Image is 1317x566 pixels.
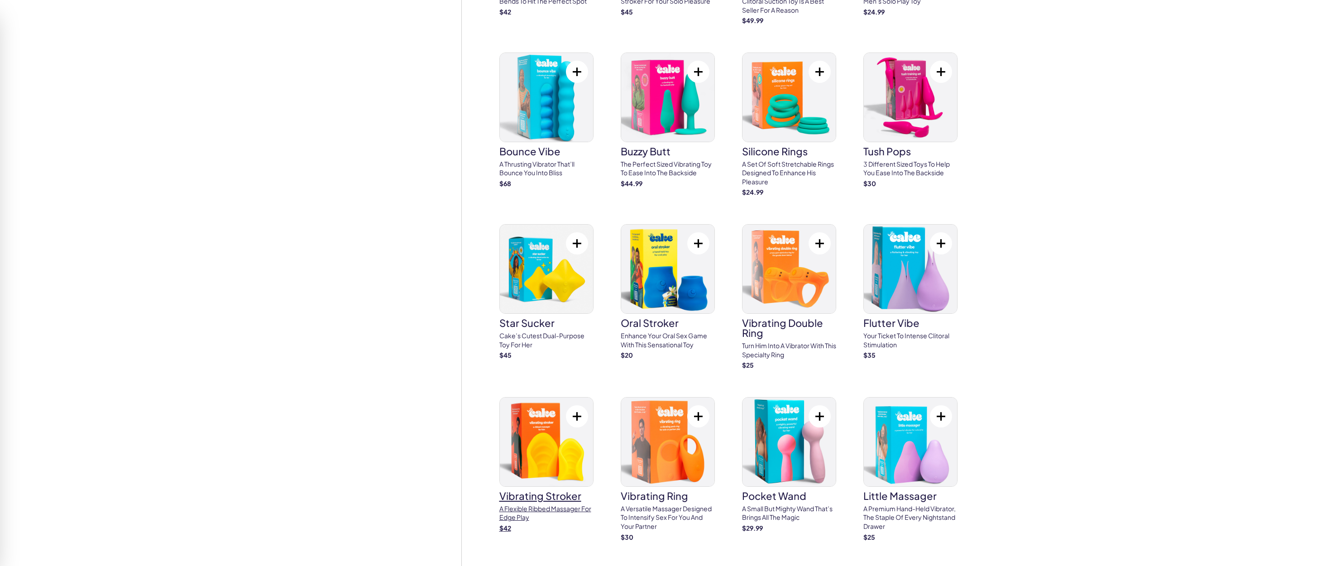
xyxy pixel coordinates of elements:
img: star sucker [500,225,593,313]
p: A thrusting vibrator that’ll bounce you into bliss [499,160,594,177]
strong: $ 25 [742,361,754,369]
p: A versatile massager designed to Intensify sex for you and your partner [621,504,715,531]
h3: buzzy butt [621,146,715,156]
strong: $ 20 [621,351,633,359]
img: pocket wand [742,398,836,486]
img: little massager [864,398,957,486]
p: Cake’s cutest dual-purpose toy for her [499,331,594,349]
strong: $ 68 [499,179,511,187]
img: bounce vibe [500,53,593,142]
img: silicone rings [742,53,836,142]
strong: $ 42 [499,8,511,16]
img: vibrating ring [621,398,714,486]
h3: silicone rings [742,146,836,156]
p: Enhance your oral sex game with this sensational toy [621,331,715,349]
strong: $ 35 [863,351,876,359]
strong: $ 44.99 [621,179,642,187]
p: A small but mighty wand that’s brings all the magic [742,504,836,522]
p: Your ticket to intense clitoral stimulation [863,331,958,349]
h3: vibrating ring [621,491,715,501]
p: 3 different sized toys to help you ease into the backside [863,160,958,177]
h3: star sucker [499,318,594,328]
strong: $ 42 [499,524,511,532]
p: A flexible ribbed massager for Edge play [499,504,594,522]
a: star suckerstar suckerCake’s cutest dual-purpose toy for her$45 [499,224,594,360]
a: buzzy buttbuzzy buttThe perfect sized vibrating toy to ease into the backside$44.99 [621,53,715,188]
h3: pocket wand [742,491,836,501]
strong: $ 49.99 [742,16,763,24]
strong: $ 24.99 [863,8,885,16]
h3: bounce vibe [499,146,594,156]
a: oral strokeroral strokerEnhance your oral sex game with this sensational toy$20 [621,224,715,360]
h3: tush pops [863,146,958,156]
h3: little massager [863,491,958,501]
strong: $ 24.99 [742,188,763,196]
a: little massagerlittle massagerA premium hand-held vibrator, the staple of every nightstand drawer$25 [863,397,958,542]
h3: flutter vibe [863,318,958,328]
strong: $ 29.99 [742,524,763,532]
p: The perfect sized vibrating toy to ease into the backside [621,160,715,177]
img: vibrating double ring [742,225,836,313]
strong: $ 30 [621,533,633,541]
img: tush pops [864,53,957,142]
p: A set of soft stretchable rings designed to enhance his pleasure [742,160,836,187]
a: vibrating strokervibrating strokerA flexible ribbed massager for Edge play$42 [499,397,594,533]
strong: $ 45 [499,351,512,359]
a: silicone ringssilicone ringsA set of soft stretchable rings designed to enhance his pleasure$24.99 [742,53,836,197]
h3: vibrating stroker [499,491,594,501]
a: flutter vibeflutter vibeYour ticket to intense clitoral stimulation$35 [863,224,958,360]
strong: $ 30 [863,179,876,187]
img: oral stroker [621,225,714,313]
p: Turn him into a vibrator with this specialty ring [742,341,836,359]
strong: $ 25 [863,533,875,541]
h3: oral stroker [621,318,715,328]
strong: $ 45 [621,8,633,16]
img: buzzy butt [621,53,714,142]
a: vibrating double ringvibrating double ringTurn him into a vibrator with this specialty ring$25 [742,224,836,370]
img: vibrating stroker [500,398,593,486]
a: bounce vibebounce vibeA thrusting vibrator that’ll bounce you into bliss$68 [499,53,594,188]
a: tush popstush pops3 different sized toys to help you ease into the backside$30 [863,53,958,188]
a: vibrating ringvibrating ringA versatile massager designed to Intensify sex for you and your partn... [621,397,715,542]
a: pocket wandpocket wandA small but mighty wand that’s brings all the magic$29.99 [742,397,836,533]
img: flutter vibe [864,225,957,313]
p: A premium hand-held vibrator, the staple of every nightstand drawer [863,504,958,531]
h3: vibrating double ring [742,318,836,338]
